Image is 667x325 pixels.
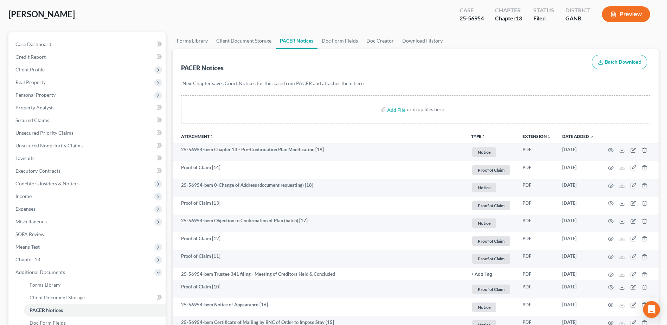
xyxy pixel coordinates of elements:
span: Secured Claims [15,117,49,123]
a: Proof of Claim [471,235,511,247]
div: Status [533,6,554,14]
span: SOFA Review [15,231,45,237]
a: Proof of Claim [471,164,511,176]
td: Proof of Claim [14] [173,161,466,179]
td: PDF [517,143,557,161]
a: Credit Report [10,51,166,63]
a: Doc Creator [362,32,398,49]
span: PACER Notices [30,307,63,313]
div: Case [460,6,484,14]
span: Real Property [15,79,46,85]
span: Client Document Storage [30,294,85,300]
td: 25-56954-bem Notice of Appearance [16] [173,298,466,316]
td: [DATE] [557,161,599,179]
td: 25-56954-bem Objection to Confirmation of Plan (batch) [17] [173,215,466,232]
span: Client Profile [15,66,45,72]
a: Download History [398,32,447,49]
a: Proof of Claim [471,283,511,295]
div: PACER Notices [181,64,224,72]
span: Batch Download [605,59,641,65]
i: expand_more [590,135,594,139]
span: Proof of Claim [472,236,510,246]
a: Client Document Storage [212,32,276,49]
td: PDF [517,268,557,280]
span: Executory Contracts [15,168,60,174]
a: Unsecured Nonpriority Claims [10,139,166,152]
td: [DATE] [557,143,599,161]
span: [PERSON_NAME] [8,9,75,19]
td: 25-56954-bem Chapter 13 - Pre-Confirmation Plan Modification [19] [173,143,466,161]
td: PDF [517,250,557,268]
div: or drop files here [407,106,444,113]
span: Miscellaneous [15,218,47,224]
a: Property Analysis [10,101,166,114]
a: Notice [471,146,511,158]
div: Open Intercom Messenger [643,301,660,318]
a: Notice [471,217,511,229]
td: PDF [517,215,557,232]
a: Forms Library [173,32,212,49]
a: Notice [471,301,511,313]
td: PDF [517,232,557,250]
span: Unsecured Nonpriority Claims [15,142,83,148]
span: Notice [472,218,496,228]
a: Lawsuits [10,152,166,165]
button: Preview [602,6,650,22]
div: 25-56954 [460,14,484,23]
div: GANB [565,14,591,23]
span: Notice [472,183,496,192]
td: PDF [517,280,557,298]
span: 13 [516,15,522,21]
td: 25-56954-bem 0-Change of Address (document requesting) [18] [173,179,466,197]
a: Date Added expand_more [562,134,594,139]
a: Extensionunfold_more [522,134,551,139]
button: Batch Download [592,55,647,70]
a: Proof of Claim [471,200,511,211]
p: NextChapter saves Court Notices for this case from PACER and attaches them here. [182,80,649,87]
span: Expenses [15,206,36,212]
a: PACER Notices [24,304,166,317]
span: Proof of Claim [472,285,510,294]
a: Forms Library [24,279,166,291]
div: District [565,6,591,14]
span: Unsecured Priority Claims [15,130,73,136]
a: Proof of Claim [471,253,511,265]
a: Case Dashboard [10,38,166,51]
td: 25-56954-bem Trustee 341 filing - Meeting of Creditors Held & Concluded [173,268,466,280]
span: Case Dashboard [15,41,51,47]
span: Chapter 13 [15,256,40,262]
i: unfold_more [547,135,551,139]
div: Filed [533,14,554,23]
a: Client Document Storage [24,291,166,304]
a: Attachmentunfold_more [181,134,214,139]
i: unfold_more [481,135,486,139]
td: Proof of Claim [13] [173,197,466,215]
span: Personal Property [15,92,56,98]
a: + Add Tag [471,271,511,278]
td: [DATE] [557,197,599,215]
span: Credit Report [15,54,46,60]
span: Income [15,193,32,199]
i: unfold_more [210,135,214,139]
a: Doc Form Fields [318,32,362,49]
td: Proof of Claim [11] [173,250,466,268]
div: Chapter [495,6,522,14]
span: Means Test [15,244,40,250]
td: PDF [517,161,557,179]
td: [DATE] [557,250,599,268]
a: Secured Claims [10,114,166,127]
td: [DATE] [557,298,599,316]
td: [DATE] [557,280,599,298]
span: Additional Documents [15,269,65,275]
span: Lawsuits [15,155,34,161]
div: Chapter [495,14,522,23]
a: Notice [471,182,511,193]
span: Notice [472,302,496,312]
span: Notice [472,147,496,157]
span: Proof of Claim [472,201,510,210]
td: [DATE] [557,179,599,197]
a: SOFA Review [10,228,166,241]
a: Unsecured Priority Claims [10,127,166,139]
td: [DATE] [557,268,599,280]
td: Proof of Claim [10] [173,280,466,298]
